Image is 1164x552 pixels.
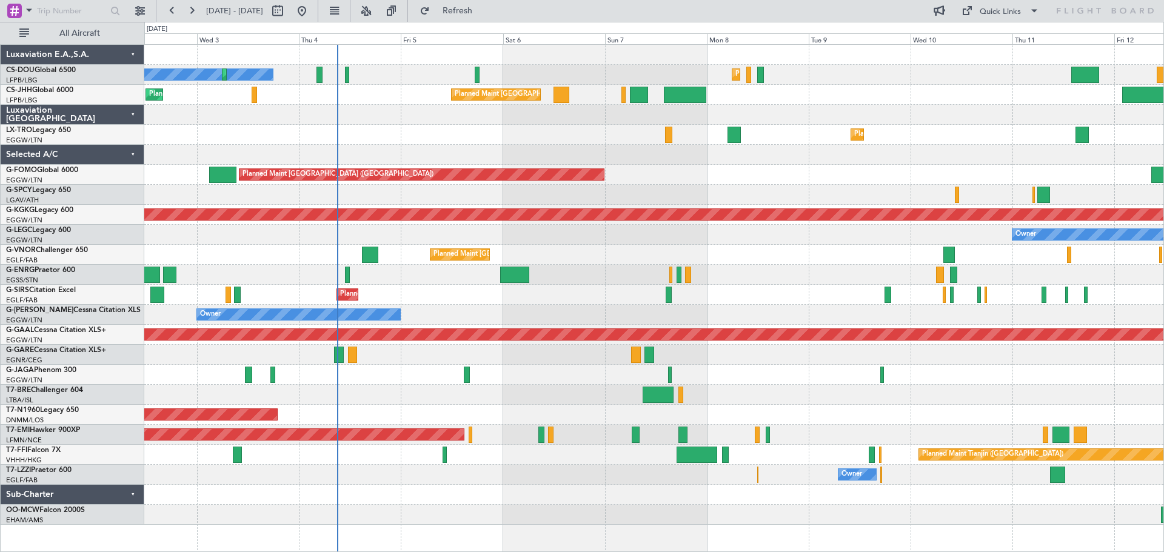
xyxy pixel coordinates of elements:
[6,187,71,194] a: G-SPCYLegacy 650
[6,467,72,474] a: T7-LZZIPraetor 600
[6,227,71,234] a: G-LEGCLegacy 600
[32,29,128,38] span: All Aircraft
[6,407,40,414] span: T7-N1960
[6,467,31,474] span: T7-LZZI
[13,24,132,43] button: All Aircraft
[6,76,38,85] a: LFPB/LBG
[854,125,934,144] div: Planned Maint Dusseldorf
[6,387,83,394] a: T7-BREChallenger 604
[6,367,34,374] span: G-JAGA
[432,7,483,15] span: Refresh
[37,2,107,20] input: Trip Number
[6,216,42,225] a: EGGW/LTN
[6,507,39,514] span: OO-MCW
[6,376,42,385] a: EGGW/LTN
[6,287,76,294] a: G-SIRSCitation Excel
[980,6,1021,18] div: Quick Links
[605,33,707,44] div: Sun 7
[149,85,340,104] div: Planned Maint [GEOGRAPHIC_DATA] ([GEOGRAPHIC_DATA])
[6,407,79,414] a: T7-N1960Legacy 650
[841,465,862,484] div: Owner
[6,356,42,365] a: EGNR/CEG
[6,227,32,234] span: G-LEGC
[6,336,42,345] a: EGGW/LTN
[6,367,76,374] a: G-JAGAPhenom 300
[955,1,1045,21] button: Quick Links
[6,167,37,174] span: G-FOMO
[6,476,38,485] a: EGLF/FAB
[6,316,42,325] a: EGGW/LTN
[6,96,38,105] a: LFPB/LBG
[6,347,106,354] a: G-GARECessna Citation XLS+
[707,33,809,44] div: Mon 8
[6,267,75,274] a: G-ENRGPraetor 600
[6,416,44,425] a: DNMM/LOS
[6,307,73,314] span: G-[PERSON_NAME]
[242,165,433,184] div: Planned Maint [GEOGRAPHIC_DATA] ([GEOGRAPHIC_DATA])
[433,245,624,264] div: Planned Maint [GEOGRAPHIC_DATA] ([GEOGRAPHIC_DATA])
[6,236,42,245] a: EGGW/LTN
[6,167,78,174] a: G-FOMOGlobal 6000
[206,5,263,16] span: [DATE] - [DATE]
[809,33,911,44] div: Tue 9
[197,33,299,44] div: Wed 3
[6,427,30,434] span: T7-EMI
[6,296,38,305] a: EGLF/FAB
[6,387,31,394] span: T7-BRE
[6,67,76,74] a: CS-DOUGlobal 6500
[6,67,35,74] span: CS-DOU
[340,285,531,304] div: Planned Maint [GEOGRAPHIC_DATA] ([GEOGRAPHIC_DATA])
[6,256,38,265] a: EGLF/FAB
[6,307,141,314] a: G-[PERSON_NAME]Cessna Citation XLS
[6,436,42,445] a: LFMN/NCE
[6,127,71,134] a: LX-TROLegacy 650
[1012,33,1114,44] div: Thu 11
[6,127,32,134] span: LX-TRO
[6,207,73,214] a: G-KGKGLegacy 600
[6,516,43,525] a: EHAM/AMS
[226,65,416,84] div: Planned Maint [GEOGRAPHIC_DATA] ([GEOGRAPHIC_DATA])
[735,65,926,84] div: Planned Maint [GEOGRAPHIC_DATA] ([GEOGRAPHIC_DATA])
[6,187,32,194] span: G-SPCY
[6,196,39,205] a: LGAV/ATH
[6,87,32,94] span: CS-JHH
[6,396,33,405] a: LTBA/ISL
[6,267,35,274] span: G-ENRG
[6,287,29,294] span: G-SIRS
[147,24,167,35] div: [DATE]
[299,33,401,44] div: Thu 4
[6,327,34,334] span: G-GAAL
[1015,225,1036,244] div: Owner
[6,447,27,454] span: T7-FFI
[6,247,36,254] span: G-VNOR
[6,327,106,334] a: G-GAALCessna Citation XLS+
[6,207,35,214] span: G-KGKG
[6,427,80,434] a: T7-EMIHawker 900XP
[200,305,221,324] div: Owner
[6,176,42,185] a: EGGW/LTN
[401,33,503,44] div: Fri 5
[95,33,197,44] div: Tue 2
[455,85,646,104] div: Planned Maint [GEOGRAPHIC_DATA] ([GEOGRAPHIC_DATA])
[911,33,1012,44] div: Wed 10
[414,1,487,21] button: Refresh
[6,447,61,454] a: T7-FFIFalcon 7X
[922,445,1063,464] div: Planned Maint Tianjin ([GEOGRAPHIC_DATA])
[6,507,85,514] a: OO-MCWFalcon 2000S
[6,136,42,145] a: EGGW/LTN
[6,276,38,285] a: EGSS/STN
[503,33,605,44] div: Sat 6
[6,456,42,465] a: VHHH/HKG
[6,87,73,94] a: CS-JHHGlobal 6000
[6,347,34,354] span: G-GARE
[6,247,88,254] a: G-VNORChallenger 650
